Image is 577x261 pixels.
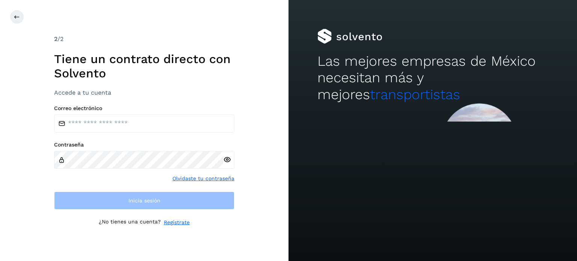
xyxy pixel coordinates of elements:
[54,142,234,148] label: Contraseña
[370,86,460,103] span: transportistas
[54,35,57,42] span: 2
[54,105,234,112] label: Correo electrónico
[54,35,234,44] div: /2
[99,219,161,226] p: ¿No tienes una cuenta?
[54,192,234,210] button: Inicia sesión
[128,198,160,203] span: Inicia sesión
[54,52,234,81] h1: Tiene un contrato directo con Solvento
[317,53,548,103] h2: Las mejores empresas de México necesitan más y mejores
[164,219,190,226] a: Regístrate
[172,175,234,183] a: Olvidaste tu contraseña
[54,89,234,96] h3: Accede a tu cuenta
